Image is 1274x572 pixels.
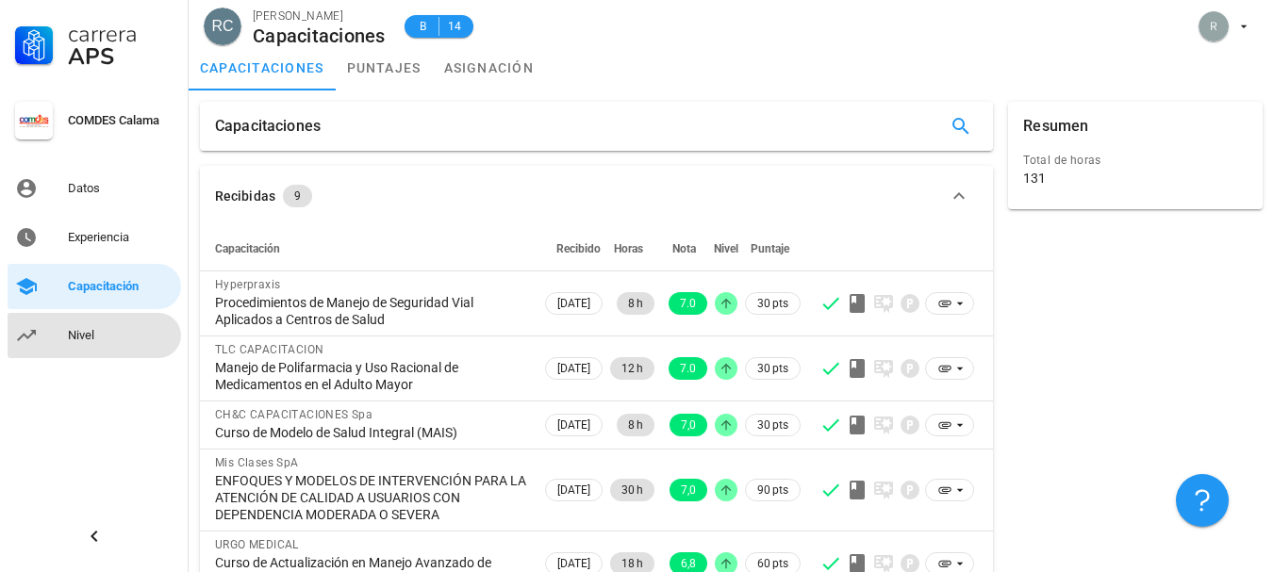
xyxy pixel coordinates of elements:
[253,25,386,46] div: Capacitaciones
[751,242,789,255] span: Puntaje
[658,226,711,271] th: Nota
[200,226,541,271] th: Capacitación
[8,215,181,260] a: Experiencia
[1023,151,1248,170] div: Total de horas
[757,294,788,313] span: 30 pts
[8,166,181,211] a: Datos
[416,17,431,36] span: B
[621,479,643,501] span: 30 h
[215,294,526,328] div: Procedimientos de Manejo de Seguridad Vial Aplicados a Centros de Salud
[215,538,299,551] span: URGO MEDICAL
[294,185,301,207] span: 9
[215,102,321,151] div: Capacitaciones
[614,242,643,255] span: Horas
[215,186,275,206] div: Recibidas
[215,424,526,441] div: Curso de Modelo de Salud Integral (MAIS)
[68,230,174,245] div: Experiencia
[621,357,643,380] span: 12 h
[204,8,241,45] div: avatar
[215,456,299,469] span: Mis Clases SpA
[606,226,658,271] th: Horas
[215,242,280,255] span: Capacitación
[68,113,174,128] div: COMDES Calama
[68,45,174,68] div: APS
[628,292,643,315] span: 8 h
[757,481,788,499] span: 90 pts
[556,242,601,255] span: Recibido
[200,166,993,226] button: Recibidas 9
[1199,11,1229,41] div: avatar
[215,472,526,523] div: ENFOQUES Y MODELOS DE INTERVENCIÓN PARA LA ATENCIÓN DE CALIDAD A USUARIOS CON DEPENDENCIA MODERAD...
[68,181,174,196] div: Datos
[757,416,788,434] span: 30 pts
[68,23,174,45] div: Carrera
[8,264,181,309] a: Capacitación
[1023,170,1046,187] div: 131
[1023,102,1088,151] div: Resumen
[672,242,696,255] span: Nota
[215,278,280,291] span: Hyperpraxis
[253,7,386,25] div: [PERSON_NAME]
[68,328,174,343] div: Nivel
[8,313,181,358] a: Nivel
[681,479,696,501] span: 7,0
[215,343,323,356] span: TLC CAPACITACION
[680,292,696,315] span: 7.0
[741,226,804,271] th: Puntaje
[680,357,696,380] span: 7.0
[557,415,590,435] span: [DATE]
[433,45,546,90] a: asignación
[714,242,738,255] span: Nivel
[681,414,696,436] span: 7,0
[215,408,372,421] span: CH&C CAPACITACIONES Spa
[336,45,433,90] a: puntajes
[557,480,590,500] span: [DATE]
[189,45,336,90] a: capacitaciones
[211,8,233,45] span: RC
[557,293,590,314] span: [DATE]
[628,414,643,436] span: 8 h
[757,359,788,378] span: 30 pts
[447,17,462,36] span: 14
[215,359,526,393] div: Manejo de Polifarmacia y Uso Racional de Medicamentos en el Adulto Mayor
[711,226,741,271] th: Nivel
[541,226,606,271] th: Recibido
[557,358,590,379] span: [DATE]
[68,279,174,294] div: Capacitación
